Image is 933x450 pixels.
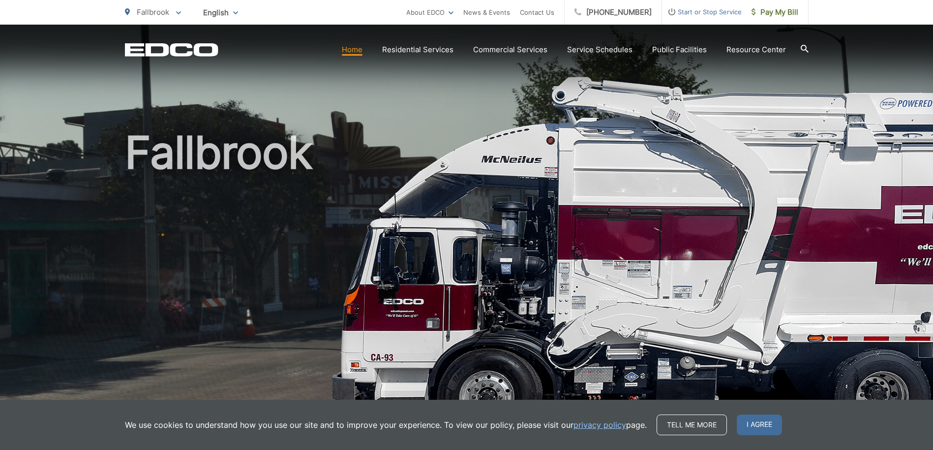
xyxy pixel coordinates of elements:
[473,44,547,56] a: Commercial Services
[406,6,453,18] a: About EDCO
[752,6,798,18] span: Pay My Bill
[657,415,727,435] a: Tell me more
[196,4,245,21] span: English
[463,6,510,18] a: News & Events
[342,44,362,56] a: Home
[726,44,786,56] a: Resource Center
[652,44,707,56] a: Public Facilities
[125,128,809,440] h1: Fallbrook
[382,44,453,56] a: Residential Services
[520,6,554,18] a: Contact Us
[125,419,647,431] p: We use cookies to understand how you use our site and to improve your experience. To view our pol...
[125,43,218,57] a: EDCD logo. Return to the homepage.
[137,7,169,17] span: Fallbrook
[567,44,632,56] a: Service Schedules
[573,419,626,431] a: privacy policy
[737,415,782,435] span: I agree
